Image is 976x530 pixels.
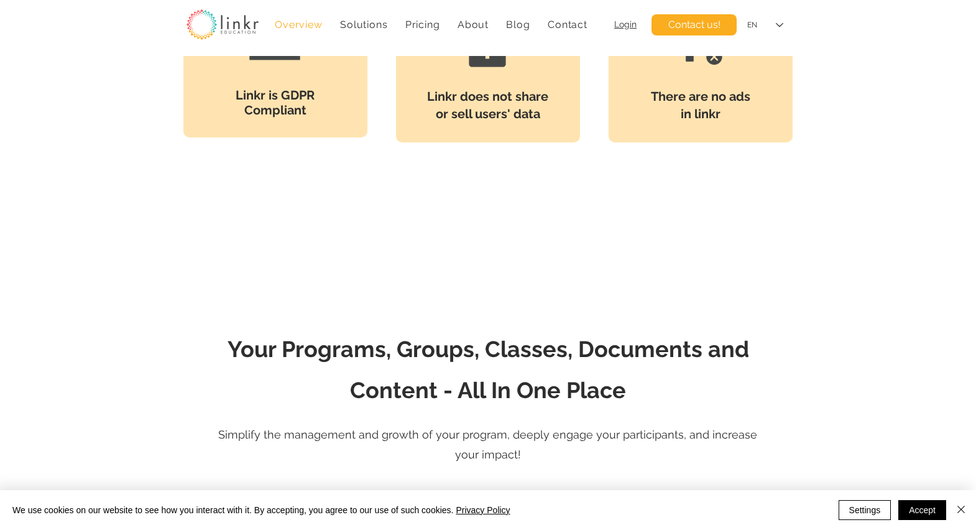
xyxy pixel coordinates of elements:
[451,12,495,37] div: About
[275,19,322,30] span: Overview
[236,88,315,118] span: Linkr is GDPR Compliant
[747,20,757,30] div: EN
[12,504,510,516] span: We use cookies on our website to see how you interact with it. By accepting, you agree to our use...
[228,336,749,403] span: Your Programs, Groups, Classes, Documents and Content - All In One Place
[399,12,446,37] a: Pricing
[458,19,489,30] span: About
[334,12,394,37] div: Solutions
[456,505,510,515] a: Privacy Policy
[651,89,750,121] span: There are no ads in linkr
[405,19,440,30] span: Pricing
[186,9,259,40] img: linkr_logo_transparentbg.png
[614,19,637,29] a: Login
[506,19,530,30] span: Blog
[269,12,329,37] a: Overview
[269,12,594,37] nav: Site
[218,428,757,461] span: Simplify the management and growth of your program, deeply engage your participants, and increase...
[500,12,536,37] a: Blog
[954,500,969,520] button: Close
[839,500,891,520] button: Settings
[668,18,720,32] span: Contact us!
[651,14,737,35] a: Contact us!
[548,19,587,30] span: Contact
[541,12,594,37] a: Contact
[739,11,792,39] div: Language Selector: English
[954,502,969,517] img: Close
[427,89,548,121] span: Linkr does not share or sell users' data
[340,19,387,30] span: Solutions
[898,500,946,520] button: Accept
